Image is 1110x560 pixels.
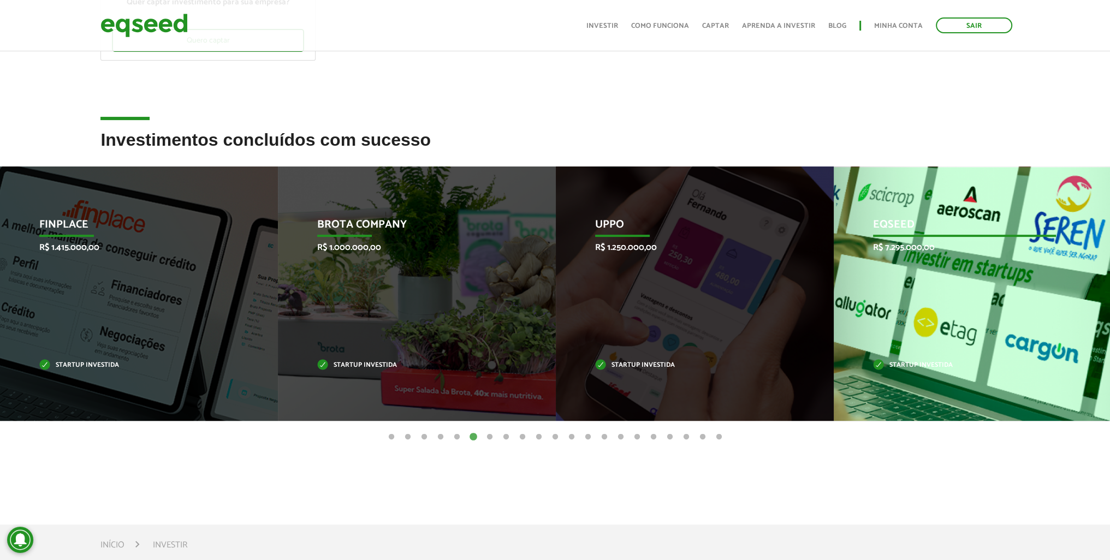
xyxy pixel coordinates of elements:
p: Finplace [39,218,222,237]
p: R$ 1.415.000,00 [39,242,222,253]
button: 4 of 21 [435,432,446,443]
li: Investir [153,538,187,552]
button: 18 of 21 [664,432,675,443]
button: 7 of 21 [484,432,495,443]
p: EqSeed [873,218,1056,237]
a: Blog [828,22,846,29]
button: 20 of 21 [697,432,708,443]
button: 17 of 21 [648,432,659,443]
a: Minha conta [874,22,923,29]
p: R$ 7.295.000,00 [873,242,1056,253]
a: Captar [702,22,729,29]
button: 19 of 21 [681,432,692,443]
button: 5 of 21 [452,432,462,443]
a: Como funciona [631,22,689,29]
h2: Investimentos concluídos com sucesso [100,130,1009,166]
button: 13 of 21 [583,432,593,443]
a: Aprenda a investir [742,22,815,29]
a: Investir [586,22,618,29]
a: Início [100,541,124,550]
p: Startup investida [873,362,1056,368]
a: Sair [936,17,1012,33]
button: 21 of 21 [714,432,725,443]
p: R$ 1.000.000,00 [317,242,500,253]
button: 16 of 21 [632,432,643,443]
p: Startup investida [39,362,222,368]
button: 6 of 21 [468,432,479,443]
button: 9 of 21 [517,432,528,443]
button: 3 of 21 [419,432,430,443]
button: 12 of 21 [566,432,577,443]
button: 14 of 21 [599,432,610,443]
img: EqSeed [100,11,188,40]
button: 10 of 21 [533,432,544,443]
button: 11 of 21 [550,432,561,443]
p: Brota Company [317,218,500,237]
button: 1 of 21 [386,432,397,443]
p: Startup investida [317,362,500,368]
button: 2 of 21 [402,432,413,443]
button: 8 of 21 [501,432,512,443]
p: R$ 1.250.000,00 [595,242,778,253]
p: Startup investida [595,362,778,368]
button: 15 of 21 [615,432,626,443]
p: Uppo [595,218,778,237]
